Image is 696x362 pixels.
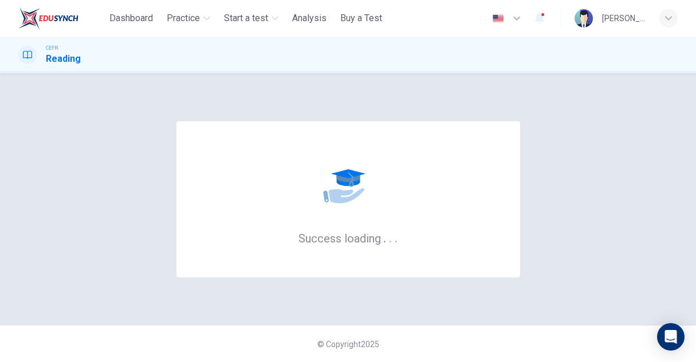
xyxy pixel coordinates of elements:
[105,8,158,29] button: Dashboard
[292,11,327,25] span: Analysis
[388,228,392,246] h6: .
[394,228,398,246] h6: .
[491,14,505,23] img: en
[46,52,81,66] h1: Reading
[18,7,78,30] img: ELTC logo
[336,8,387,29] button: Buy a Test
[288,8,331,29] button: Analysis
[340,11,382,25] span: Buy a Test
[224,11,268,25] span: Start a test
[383,228,387,246] h6: .
[657,323,685,351] div: Open Intercom Messenger
[575,9,593,27] img: Profile picture
[317,340,379,349] span: © Copyright 2025
[18,7,105,30] a: ELTC logo
[162,8,215,29] button: Practice
[219,8,283,29] button: Start a test
[602,11,646,25] div: [PERSON_NAME]
[109,11,153,25] span: Dashboard
[298,230,398,245] h6: Success loading
[46,44,58,52] span: CEFR
[167,11,200,25] span: Practice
